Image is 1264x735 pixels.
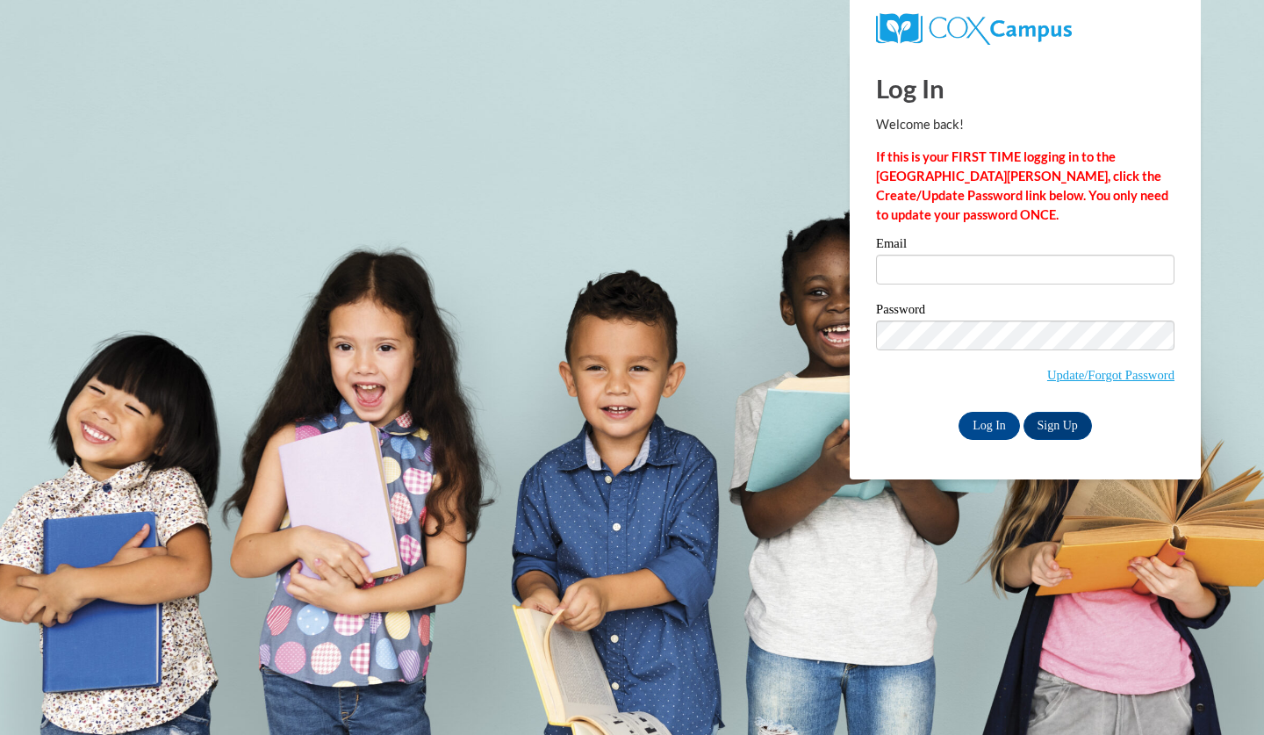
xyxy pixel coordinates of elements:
a: Update/Forgot Password [1047,368,1174,382]
label: Email [876,237,1174,255]
input: Log In [959,412,1020,440]
p: Welcome back! [876,115,1174,134]
h1: Log In [876,70,1174,106]
label: Password [876,303,1174,321]
a: Sign Up [1023,412,1092,440]
img: COX Campus [876,13,1072,45]
strong: If this is your FIRST TIME logging in to the [GEOGRAPHIC_DATA][PERSON_NAME], click the Create/Upd... [876,149,1168,222]
a: COX Campus [876,20,1072,35]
